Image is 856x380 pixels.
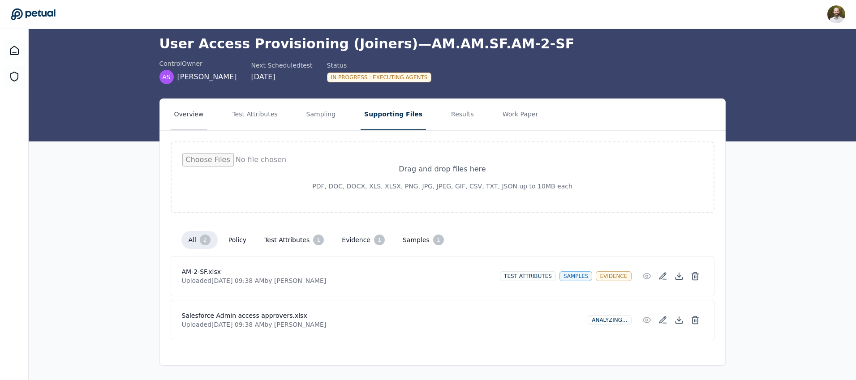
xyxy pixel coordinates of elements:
[11,8,56,21] a: Go to Dashboard
[671,268,687,284] button: Download File
[327,61,432,70] div: Status
[499,99,542,130] button: Work Paper
[559,271,593,281] div: samples
[655,312,671,328] button: Add/Edit Description
[447,99,477,130] button: Results
[221,232,254,248] button: policy
[639,268,655,284] button: Preview File (hover for quick preview, click for full view)
[177,72,237,82] span: [PERSON_NAME]
[361,99,426,130] button: Supporting Files
[639,312,655,328] button: Preview File (hover for quick preview, click for full view)
[159,59,237,68] div: control Owner
[596,271,631,281] div: evidence
[182,311,581,320] h4: Salesforce Admin access approvers.xlsx
[588,315,631,325] div: Analyzing...
[4,40,25,61] a: Dashboard
[162,73,170,81] span: AS
[827,5,845,23] img: David Coulombe
[687,268,703,284] button: Delete File
[655,268,671,284] button: Add/Edit Description
[396,231,451,249] button: samples 1
[374,235,385,245] div: 1
[200,235,211,245] div: 2
[160,99,725,130] nav: Tabs
[171,99,207,130] button: Overview
[327,73,432,82] div: In Progress : Executing agents
[500,271,556,281] div: test attributes
[182,267,493,276] h4: AM-2-SF.xlsx
[303,99,340,130] button: Sampling
[257,231,331,249] button: test attributes 1
[687,312,703,328] button: Delete File
[251,72,312,82] div: [DATE]
[182,276,493,285] p: Uploaded [DATE] 09:38 AM by [PERSON_NAME]
[433,235,444,245] div: 1
[671,312,687,328] button: Download File
[335,231,392,249] button: evidence 1
[159,36,726,52] h1: User Access Provisioning (Joiners) — AM.AM.SF.AM-2-SF
[251,61,312,70] div: Next Scheduled test
[182,320,581,329] p: Uploaded [DATE] 09:38 AM by [PERSON_NAME]
[181,231,218,249] button: all 2
[228,99,281,130] button: Test Attributes
[313,235,324,245] div: 1
[4,66,25,87] a: SOC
